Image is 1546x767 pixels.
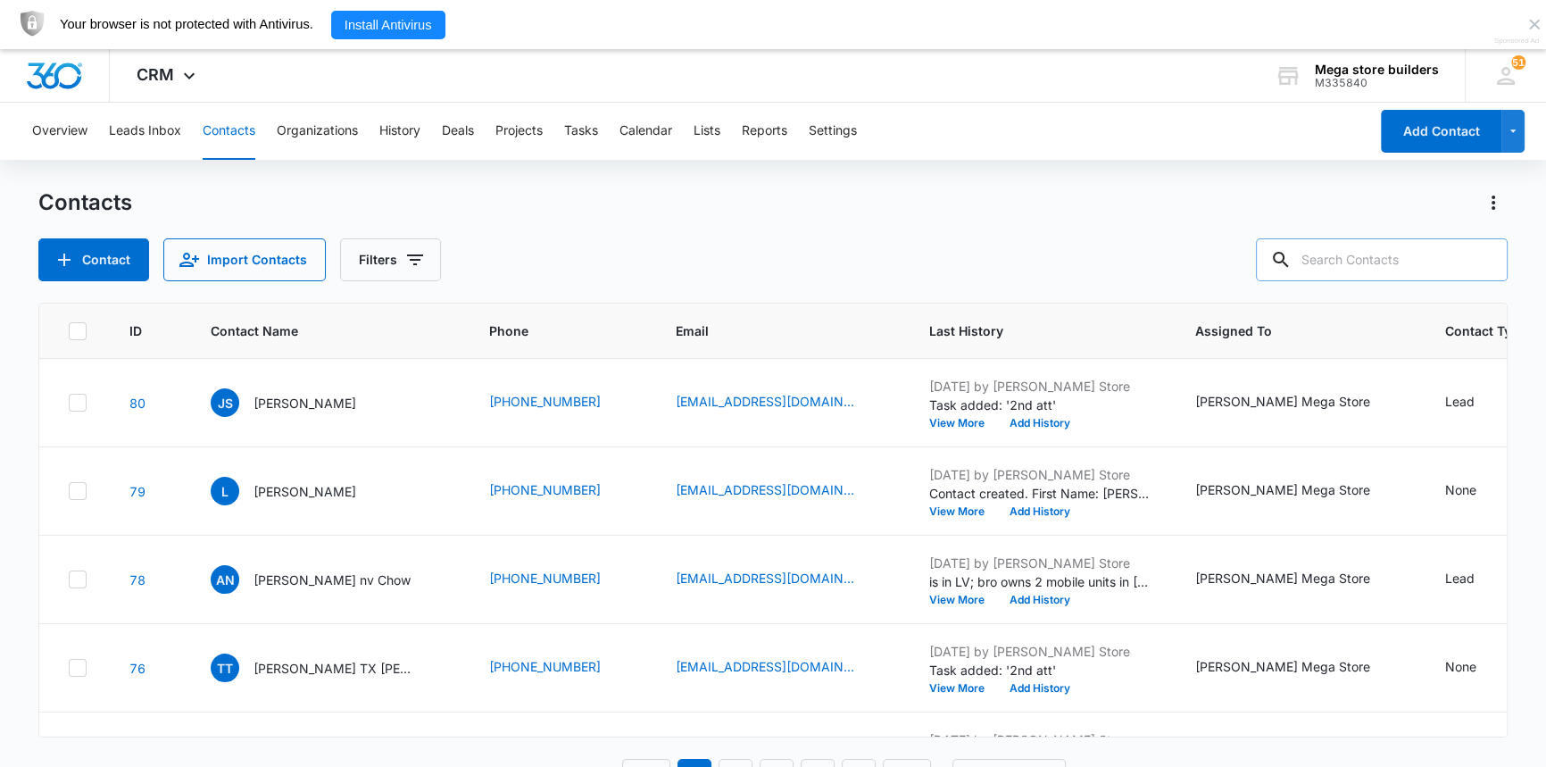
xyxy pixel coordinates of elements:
[254,659,414,678] p: [PERSON_NAME] TX [PERSON_NAME]
[211,388,239,417] span: JS
[211,477,388,505] div: Contact Name - Lamar - Select to Edit Field
[1315,77,1439,89] div: account id
[619,103,672,160] button: Calendar
[1195,569,1370,588] div: [PERSON_NAME] Mega Store
[32,103,87,160] button: Overview
[1445,480,1509,502] div: Contact Type - None - Select to Edit Field
[1315,63,1439,77] div: account name
[1195,480,1370,499] div: [PERSON_NAME] Mega Store
[489,321,607,340] span: Phone
[129,484,145,499] a: Navigate to contact details page for Lamar
[203,103,255,160] button: Contacts
[38,189,132,216] h1: Contacts
[929,572,1152,591] p: is in LV; bro owns 2 mobile units in [GEOGRAPHIC_DATA] makes combined 60k annually will want to b...
[694,103,720,160] button: Lists
[929,595,997,605] button: View More
[340,238,441,281] button: Filters
[442,103,474,160] button: Deals
[211,321,420,340] span: Contact Name
[929,642,1152,661] p: [DATE] by [PERSON_NAME] Store
[676,480,854,499] a: [EMAIL_ADDRESS][DOMAIN_NAME]
[929,683,997,694] button: View More
[1195,392,1370,411] div: [PERSON_NAME] Mega Store
[676,392,854,411] a: [EMAIL_ADDRESS][DOMAIN_NAME]
[1195,657,1370,676] div: [PERSON_NAME] Mega Store
[109,103,181,160] button: Leads Inbox
[110,49,227,102] div: CRM
[489,569,633,590] div: Phone - (858) 869-3010 - Select to Edit Field
[38,238,149,281] button: Add Contact
[1445,657,1509,679] div: Contact Type - None - Select to Edit Field
[489,392,633,413] div: Phone - (803) 673-1848 - Select to Edit Field
[676,321,860,340] span: Email
[129,321,142,340] span: ID
[489,392,601,411] a: [PHONE_NUMBER]
[379,103,420,160] button: History
[163,238,326,281] button: Import Contacts
[1381,110,1501,153] button: Add Contact
[211,477,239,505] span: L
[742,103,787,160] button: Reports
[1445,321,1526,340] span: Contact Type
[997,683,1083,694] button: Add History
[997,595,1083,605] button: Add History
[1445,657,1476,676] div: None
[997,506,1083,517] button: Add History
[676,480,886,502] div: Email - lamarcarter420@gmail.com - Select to Edit Field
[676,569,886,590] div: Email - Andrewchow88@hotmail.com - Select to Edit Field
[929,465,1152,484] p: [DATE] by [PERSON_NAME] Store
[1445,392,1507,413] div: Contact Type - Lead - Select to Edit Field
[676,569,854,588] a: [EMAIL_ADDRESS][DOMAIN_NAME]
[929,377,1152,396] p: [DATE] by [PERSON_NAME] Store
[1445,569,1507,590] div: Contact Type - Lead - Select to Edit Field
[809,103,857,160] button: Settings
[1256,238,1508,281] input: Search Contacts
[495,103,543,160] button: Projects
[929,484,1152,503] p: Contact created. First Name: [PERSON_NAME] Phone: [PHONE_NUMBER] Email: [EMAIL_ADDRESS][DOMAIN_NA...
[489,657,601,676] a: [PHONE_NUMBER]
[129,396,145,411] a: Navigate to contact details page for Jamie SC Sage
[211,388,388,417] div: Contact Name - Jamie SC Sage - Select to Edit Field
[489,480,601,499] a: [PHONE_NUMBER]
[929,506,997,517] button: View More
[1195,657,1402,679] div: Assigned To - John Mega Store - Select to Edit Field
[997,418,1083,429] button: Add History
[1195,480,1402,502] div: Assigned To - John Mega Store - Select to Edit Field
[277,103,358,160] button: Organizations
[254,571,411,589] p: [PERSON_NAME] nv Chow
[211,654,446,682] div: Contact Name - Tricia TX Carter - Select to Edit Field
[1511,55,1525,70] span: 51
[1445,480,1476,499] div: None
[254,482,356,501] p: [PERSON_NAME]
[929,418,997,429] button: View More
[1195,392,1402,413] div: Assigned To - John Mega Store - Select to Edit Field
[137,65,174,84] span: CRM
[1195,321,1376,340] span: Assigned To
[129,572,145,588] a: Navigate to contact details page for Andrew nv Chow
[489,657,633,679] div: Phone - (832) 922-0485 - Select to Edit Field
[211,565,239,594] span: An
[929,661,1152,679] p: Task added: '2nd att'
[211,654,239,682] span: TT
[676,657,854,676] a: [EMAIL_ADDRESS][DOMAIN_NAME]
[676,392,886,413] div: Email - JamieSage26@live.com - Select to Edit Field
[129,661,145,676] a: Navigate to contact details page for Tricia TX Carter
[1195,569,1402,590] div: Assigned To - John Mega Store - Select to Edit Field
[1445,392,1475,411] div: Lead
[1445,569,1475,588] div: Lead
[929,730,1152,749] p: [DATE] by [PERSON_NAME] Store
[929,554,1152,572] p: [DATE] by [PERSON_NAME] Store
[489,480,633,502] div: Phone - (614) 721-2288 - Select to Edit Field
[929,396,1152,414] p: Task added: '2nd att'
[211,565,443,594] div: Contact Name - Andrew nv Chow - Select to Edit Field
[929,321,1126,340] span: Last History
[254,394,356,413] p: [PERSON_NAME]
[676,657,886,679] div: Email - tfonweb@gamil.com - Select to Edit Field
[1465,49,1546,102] div: notifications count
[1479,188,1508,217] button: Actions
[1511,55,1525,70] div: notifications count
[489,569,601,588] a: [PHONE_NUMBER]
[564,103,598,160] button: Tasks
